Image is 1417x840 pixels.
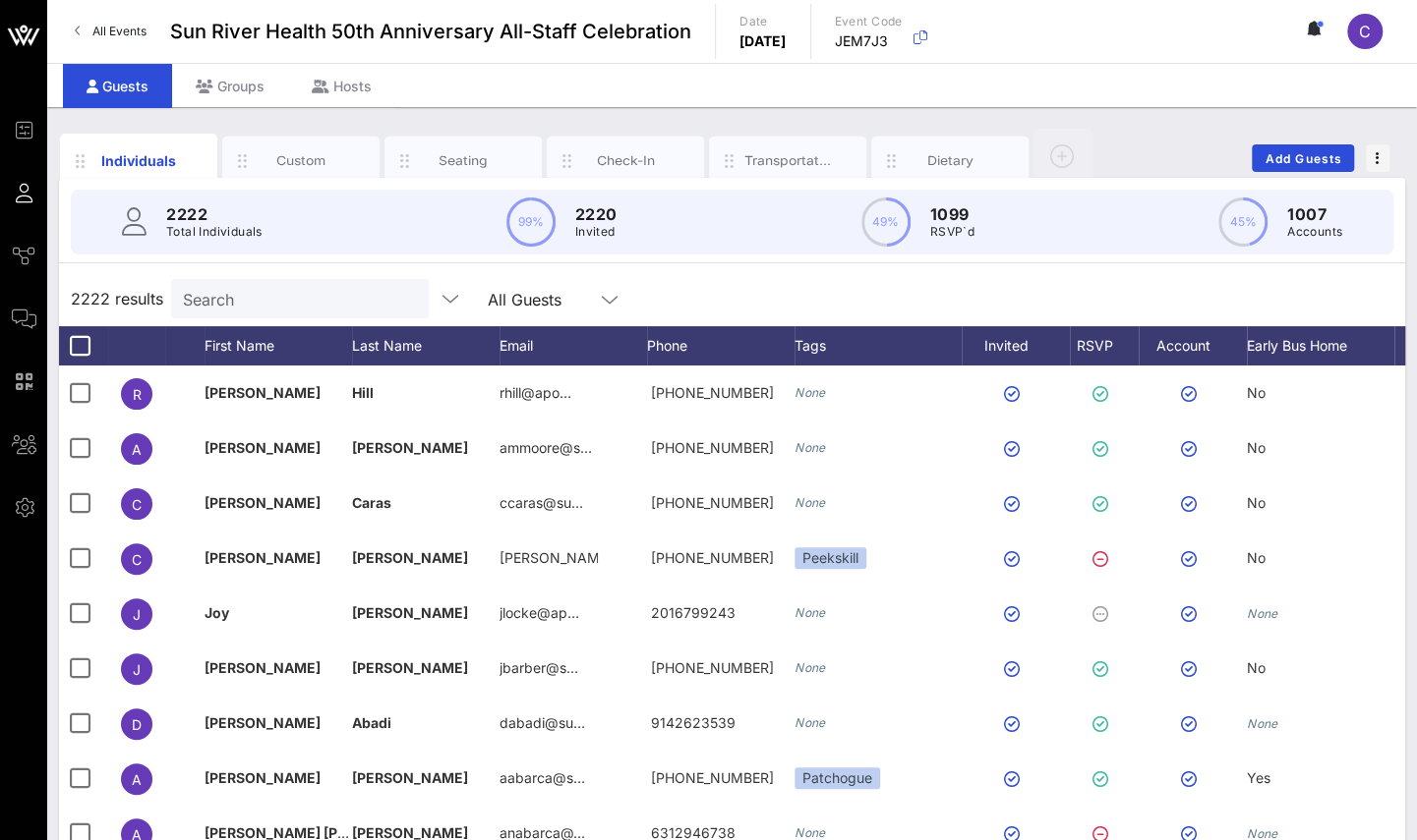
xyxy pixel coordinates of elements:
i: None [795,385,826,400]
span: [PERSON_NAME] [352,769,468,786]
span: No [1247,439,1266,456]
i: None [795,660,826,675]
i: None [795,605,826,620]
span: No [1247,659,1266,676]
div: Patchogue [795,767,880,789]
div: Individuals [95,150,183,171]
span: 631-524-4043 [651,769,774,786]
div: Tags [795,326,962,365]
span: C [132,496,142,513]
span: [PERSON_NAME] [205,659,321,676]
span: 2016799243 [651,604,736,621]
span: [PERSON_NAME] [205,714,321,731]
span: All Events [92,24,147,38]
button: Add Guests [1252,144,1354,172]
p: dabadi@su… [500,696,585,751]
div: Custom [258,151,345,170]
div: Transportation [744,151,832,170]
span: [PERSON_NAME] [352,604,468,621]
div: All Guests [476,279,633,318]
p: Event Code [835,12,903,31]
span: A [132,771,142,788]
p: aabarca@s… [500,751,585,806]
p: Invited [575,222,618,242]
p: [PERSON_NAME]@v… [500,531,598,586]
p: 2222 [166,202,263,226]
div: Email [500,326,647,365]
span: Joy [205,604,229,621]
i: None [795,440,826,455]
p: [DATE] [739,31,787,51]
span: [PERSON_NAME] [352,659,468,676]
span: 2222 results [71,287,163,310]
span: +19172445351 [651,384,774,401]
span: +18457629158 [651,439,774,456]
a: All Events [63,16,158,47]
p: jlocke@ap… [500,586,579,641]
div: Groups [172,64,288,108]
span: [PERSON_NAME] [352,439,468,456]
span: A [132,441,142,458]
i: None [1247,716,1278,731]
p: ammoore@s… [500,420,592,476]
span: Yes [1247,769,1270,786]
span: J [133,661,141,678]
span: D [132,716,142,733]
span: 9142623539 [651,714,736,731]
div: Early Bus Home [1247,326,1394,365]
div: RSVP [1070,326,1139,365]
span: R [133,386,142,403]
p: Accounts [1287,222,1342,242]
div: Peekskill [795,547,866,569]
p: Date [739,12,787,31]
span: J [133,606,141,623]
span: Sun River Health 50th Anniversary All-Staff Celebration [170,17,691,46]
span: [PERSON_NAME] [205,439,321,456]
p: jbarber@s… [500,641,578,696]
p: 2220 [575,202,618,226]
span: [PERSON_NAME] [205,769,321,786]
p: JEM7J3 [835,31,903,51]
div: Phone [647,326,795,365]
div: Seating [420,151,507,170]
div: All Guests [488,291,561,308]
i: None [1247,606,1278,621]
span: [PERSON_NAME] [205,549,321,566]
span: +18455701917 [651,494,774,511]
div: Dietary [907,151,994,170]
div: Account [1139,326,1247,365]
span: Abadi [352,714,391,731]
span: [PERSON_NAME] [205,384,321,401]
div: First Name [205,326,352,365]
span: [PERSON_NAME] [205,494,321,511]
div: Check-In [582,151,670,170]
i: None [795,495,826,510]
span: Add Guests [1265,151,1342,166]
div: C [1347,14,1383,49]
span: Caras [352,494,391,511]
p: RSVP`d [930,222,974,242]
div: Invited [962,326,1070,365]
span: No [1247,549,1266,566]
div: Guests [63,64,172,108]
p: ccaras@su… [500,476,583,531]
p: 1007 [1287,202,1342,226]
p: Total Individuals [166,222,263,242]
span: C [1359,22,1371,41]
span: 607-437-0421 [651,659,774,676]
div: Last Name [352,326,500,365]
span: [PERSON_NAME] [352,549,468,566]
span: No [1247,384,1266,401]
p: rhill@apo… [500,365,571,420]
span: Hill [352,384,374,401]
span: No [1247,494,1266,511]
span: C [132,551,142,568]
span: +639055402900 [651,549,774,566]
i: None [795,715,826,730]
p: 1099 [930,202,974,226]
div: Hosts [288,64,395,108]
i: None [795,825,826,840]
